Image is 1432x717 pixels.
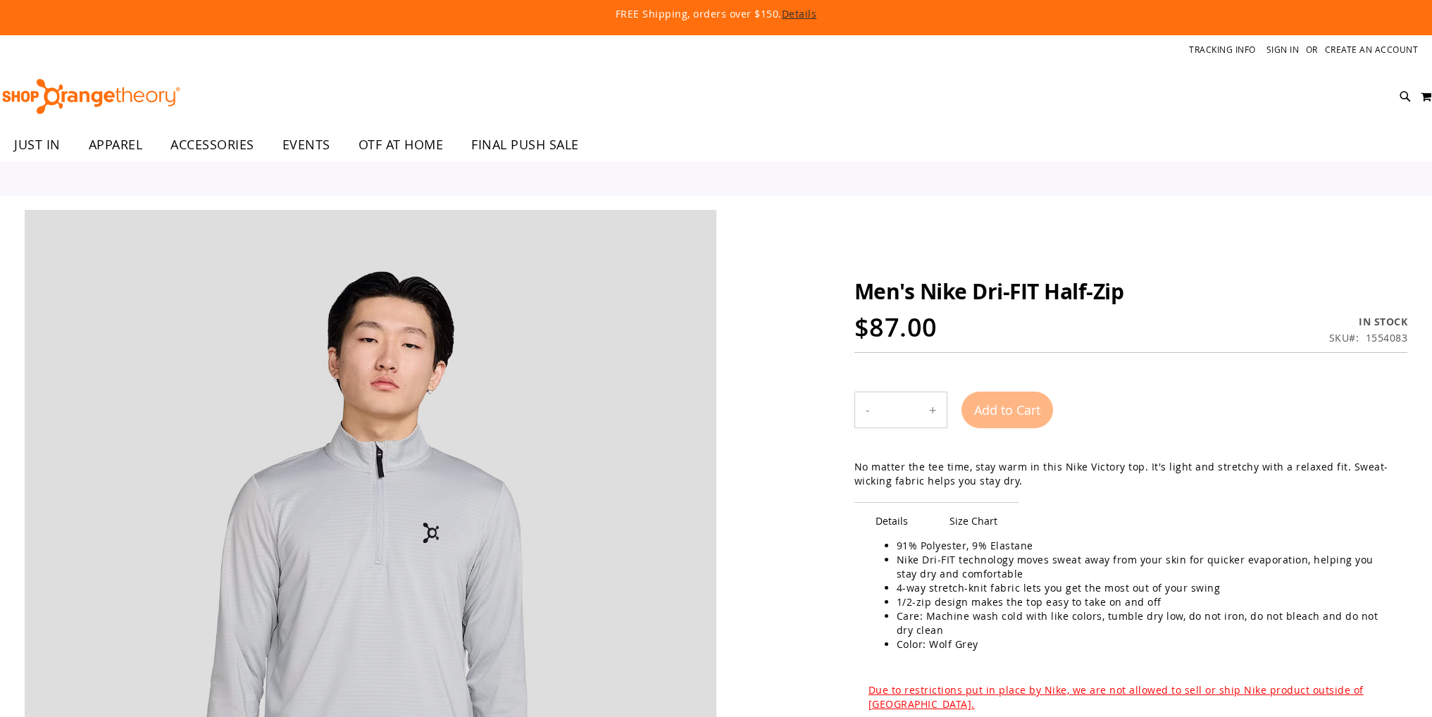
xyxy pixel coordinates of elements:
a: Create an Account [1325,44,1419,56]
li: Nike Dri-FIT technology moves sweat away from your skin for quicker evaporation, helping you stay... [897,553,1393,581]
span: Due to restrictions put in place by Nike, we are not allowed to sell or ship Nike product outside... [868,683,1364,711]
span: EVENTS [282,129,330,161]
p: FREE Shipping, orders over $150. [294,7,1139,21]
a: ACCESSORIES [156,129,268,161]
button: Increase product quantity [919,392,947,428]
div: 1554083 [1366,331,1408,345]
span: $87.00 [854,310,938,344]
span: Men's Nike Dri-FIT Half-Zip [854,277,1124,306]
a: Details [782,7,817,20]
li: 4-way stretch-knit fabric lets you get the most out of your swing [897,581,1393,595]
li: Care: Machine wash cold with like colors, tumble dry low, do not iron, do not bleach and do not d... [897,609,1393,637]
li: 1/2-zip design makes the top easy to take on and off [897,595,1393,609]
span: OTF AT HOME [359,129,444,161]
span: FINAL PUSH SALE [471,129,579,161]
div: Availability [1329,315,1408,329]
span: Details [854,502,929,539]
li: 91% Polyester, 9% Elastane [897,539,1393,553]
span: APPAREL [89,129,143,161]
strong: SKU [1329,331,1359,344]
input: Product quantity [880,393,919,427]
span: Size Chart [928,502,1019,539]
a: APPAREL [75,129,157,161]
a: Sign In [1266,44,1300,56]
a: OTF AT HOME [344,129,458,161]
li: Color: Wolf Grey [897,637,1393,651]
div: In stock [1329,315,1408,329]
span: JUST IN [14,129,61,161]
a: Tracking Info [1189,44,1256,56]
a: FINAL PUSH SALE [457,129,593,161]
div: No matter the tee time, stay warm in this Nike Victory top. It's light and stretchy with a relaxe... [854,460,1407,488]
a: EVENTS [268,129,344,161]
span: ACCESSORIES [170,129,254,161]
button: Decrease product quantity [855,392,880,428]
